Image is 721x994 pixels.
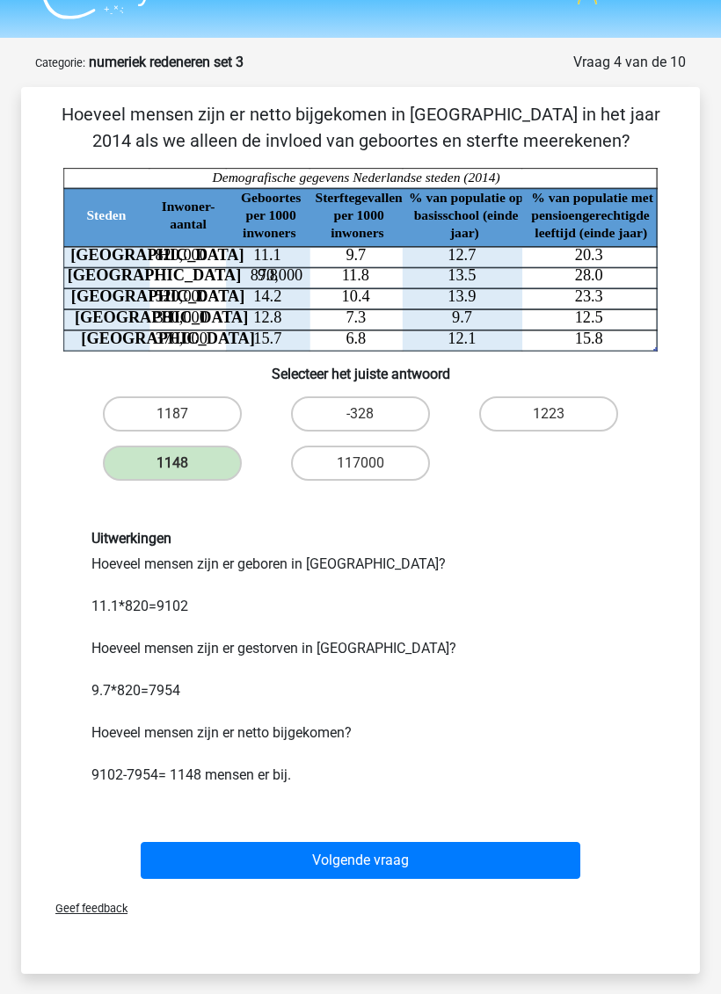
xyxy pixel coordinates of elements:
label: 1148 [103,446,242,481]
tspan: 9.8 [258,267,278,285]
tspan: 870,000 [251,267,302,285]
tspan: [GEOGRAPHIC_DATA] [81,330,255,347]
tspan: 6.8 [346,330,366,347]
tspan: 15.8 [575,330,603,347]
tspan: aantal [170,216,207,231]
button: Volgende vraag [141,842,581,879]
tspan: 12.8 [253,308,281,326]
tspan: 12.7 [448,246,476,264]
label: 1223 [479,396,618,432]
tspan: 9.7 [452,308,472,326]
tspan: 820,000 [155,246,207,264]
tspan: 20.3 [575,246,603,264]
tspan: [GEOGRAPHIC_DATA] [71,287,245,305]
tspan: pensioengerechtigde [531,207,650,222]
div: Hoeveel mensen zijn er geboren in [GEOGRAPHIC_DATA]? 11.1*820=9102 Hoeveel mensen zijn er gestorv... [78,530,643,786]
tspan: leeftijd (einde jaar) [535,226,647,242]
tspan: Demografische gegevens Nederlandse steden (2014) [212,170,500,185]
label: 117000 [291,446,430,481]
tspan: 13.9 [448,287,476,305]
strong: numeriek redeneren set 3 [89,54,244,70]
tspan: 10.4 [342,287,370,305]
p: Hoeveel mensen zijn er netto bijgekomen in [GEOGRAPHIC_DATA] in het jaar 2014 als we alleen de in... [49,101,672,154]
tspan: 380,000 [155,308,207,326]
tspan: jaar) [449,226,479,242]
tspan: basisschool (einde [414,207,519,223]
span: Geef feedback [41,902,127,915]
tspan: 7.3 [346,308,366,326]
tspan: per 1000 [334,207,384,222]
tspan: 14.2 [253,287,281,305]
tspan: Inwoner- [162,199,215,214]
tspan: 13.5 [448,267,476,285]
label: 1187 [103,396,242,432]
tspan: 28.0 [575,267,603,285]
tspan: 11.8 [342,267,369,285]
h6: Uitwerkingen [91,530,630,547]
tspan: [GEOGRAPHIC_DATA] [75,308,249,326]
tspan: [GEOGRAPHIC_DATA] [68,267,242,285]
tspan: per 1000 [246,207,296,222]
tspan: Steden [86,207,126,222]
tspan: inwoners [243,226,295,241]
div: Vraag 4 van de 10 [573,52,686,73]
h6: Selecteer het juiste antwoord [49,352,672,382]
tspan: 12.5 [575,308,603,326]
tspan: 23.3 [575,287,603,305]
tspan: 9.7 [346,246,366,264]
tspan: % van populatie met [531,190,653,205]
label: -328 [291,396,430,432]
tspan: 15.7 [253,330,281,347]
tspan: 12.1 [448,330,476,347]
tspan: 520,000 [155,287,207,305]
tspan: % van populatie op [409,190,523,205]
tspan: Geboortes [241,190,301,205]
tspan: 370,000 [155,330,207,347]
tspan: Sterftegevallen [315,190,403,205]
tspan: 11.1 [253,246,280,264]
tspan: inwoners [331,226,383,241]
tspan: [GEOGRAPHIC_DATA] [70,246,244,264]
small: Categorie: [35,56,85,69]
